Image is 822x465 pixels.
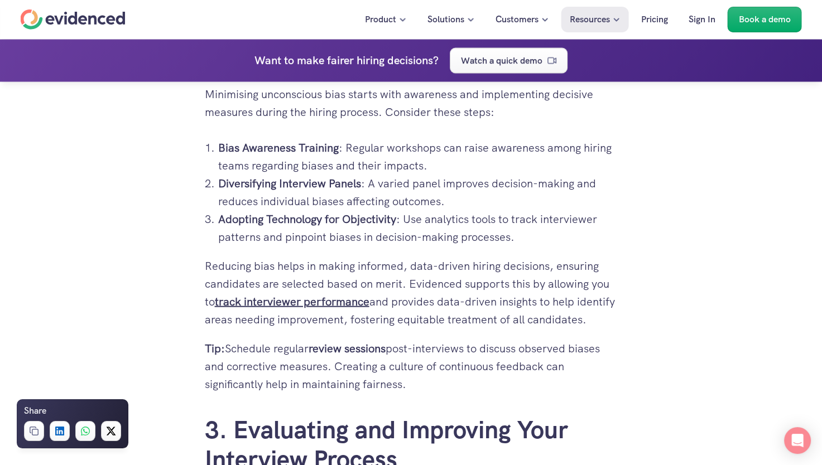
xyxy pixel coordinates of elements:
p: Customers [496,12,539,27]
a: track interviewer performance [215,294,369,309]
p: Pricing [641,12,668,27]
a: Sign In [680,7,724,32]
p: Minimising unconscious bias starts with awareness and implementing decisive measures during the h... [205,85,618,121]
strong: review sessions [309,341,386,356]
p: Resources [570,12,610,27]
a: Pricing [633,7,676,32]
p: Reducing bias helps in making informed, data-driven hiring decisions, ensuring candidates are sel... [205,257,618,328]
h4: Want to make fairer hiring decisions? [254,51,439,69]
a: Home [21,9,126,30]
h6: Share [24,404,46,418]
p: Book a demo [739,12,791,27]
a: Book a demo [728,7,802,32]
p: Sign In [689,12,715,27]
strong: Bias Awareness Training [218,141,339,155]
div: Open Intercom Messenger [784,427,811,454]
p: : Use analytics tools to track interviewer patterns and pinpoint biases in decision-making proces... [218,210,618,246]
p: : Regular workshops can raise awareness among hiring teams regarding biases and their impacts. [218,139,618,175]
p: Watch a quick demo [461,53,542,67]
strong: Tip: [205,341,225,356]
a: Watch a quick demo [450,47,568,73]
p: Product [365,12,396,27]
p: Schedule regular post-interviews to discuss observed biases and corrective measures. Creating a c... [205,340,618,393]
p: Solutions [427,12,464,27]
strong: Diversifying Interview Panels [218,176,361,191]
p: : A varied panel improves decision-making and reduces individual biases affecting outcomes. [218,175,618,210]
strong: Adopting Technology for Objectivity [218,212,396,226]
